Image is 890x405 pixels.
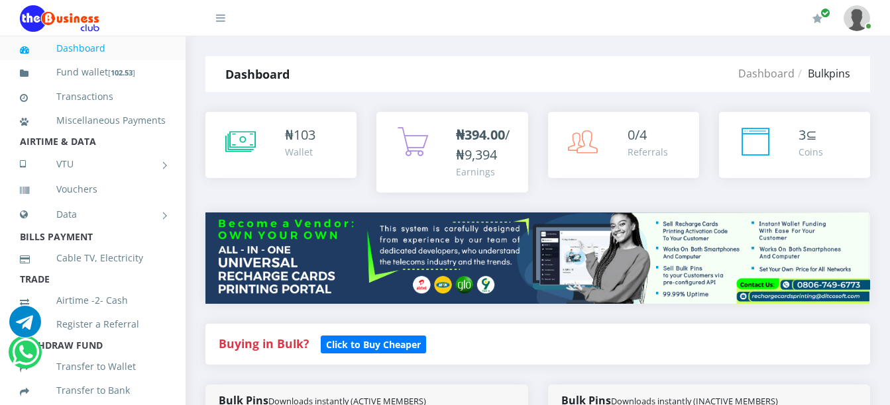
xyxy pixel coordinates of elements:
[205,212,870,304] img: multitenant_rcp.png
[20,309,166,339] a: Register a Referral
[108,67,135,77] small: [ ]
[20,5,99,32] img: Logo
[799,126,806,144] span: 3
[812,13,822,24] i: Renew/Upgrade Subscription
[20,174,166,204] a: Vouchers
[628,126,647,144] span: 0/4
[20,198,166,231] a: Data
[738,66,795,81] a: Dashboard
[820,8,830,18] span: Renew/Upgrade Subscription
[799,125,823,145] div: ⊆
[844,5,870,31] img: User
[225,66,290,82] strong: Dashboard
[628,145,668,159] div: Referrals
[20,105,166,136] a: Miscellaneous Payments
[285,145,315,159] div: Wallet
[376,112,528,193] a: ₦394.00/₦9,394 Earnings
[12,346,39,368] a: Chat for support
[294,126,315,144] span: 103
[20,57,166,88] a: Fund wallet[102.53]
[20,351,166,382] a: Transfer to Wallet
[205,112,357,178] a: ₦103 Wallet
[795,66,850,81] li: Bulkpins
[9,316,41,337] a: Chat for support
[456,165,514,179] div: Earnings
[326,338,421,351] b: Click to Buy Cheaper
[20,243,166,273] a: Cable TV, Electricity
[548,112,699,178] a: 0/4 Referrals
[111,67,133,77] b: 102.53
[20,81,166,112] a: Transactions
[456,126,510,163] span: /₦9,394
[799,145,823,159] div: Coins
[20,33,166,64] a: Dashboard
[456,126,505,144] b: ₦394.00
[285,125,315,145] div: ₦
[321,336,426,351] a: Click to Buy Cheaper
[219,336,309,351] strong: Buying in Bulk?
[20,148,166,181] a: VTU
[20,285,166,316] a: Airtime -2- Cash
